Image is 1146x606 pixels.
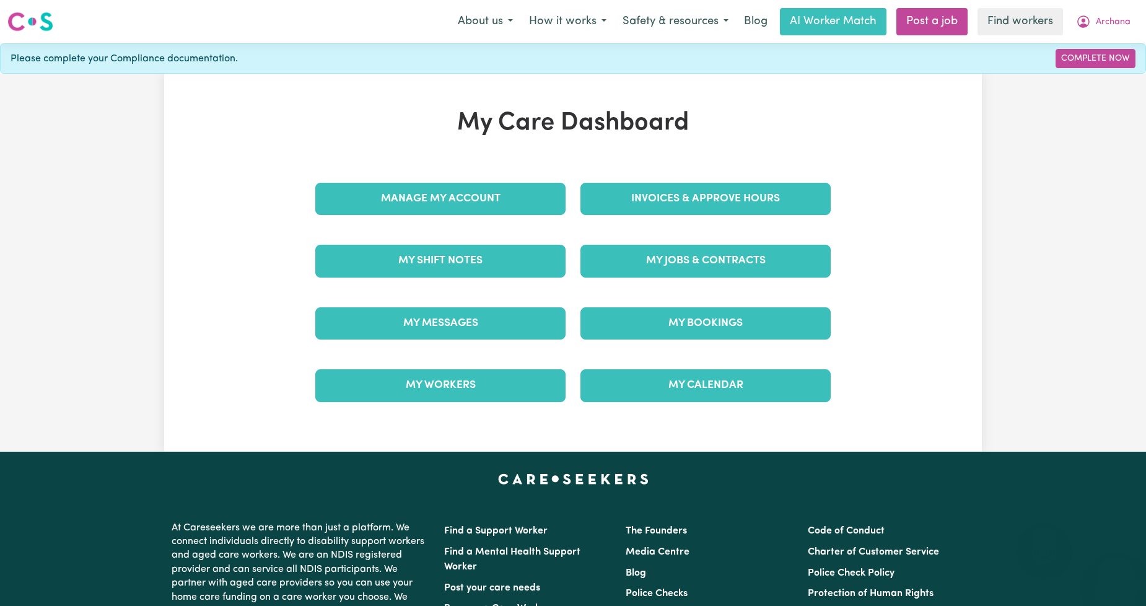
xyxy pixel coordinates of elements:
a: Police Check Policy [808,568,894,578]
h1: My Care Dashboard [308,108,838,138]
span: Please complete your Compliance documentation. [11,51,238,66]
a: Blog [737,8,775,35]
span: Archana [1096,15,1131,29]
a: My Workers [315,369,566,402]
a: My Jobs & Contracts [580,245,831,277]
a: Charter of Customer Service [808,547,939,557]
button: My Account [1068,9,1139,35]
a: Find a Mental Health Support Worker [444,547,580,572]
a: My Shift Notes [315,245,566,277]
a: Blog [626,568,646,578]
button: About us [450,9,521,35]
a: Careseekers logo [7,7,53,36]
a: My Bookings [580,307,831,340]
img: Careseekers logo [7,11,53,33]
a: Complete Now [1056,49,1135,68]
a: My Messages [315,307,566,340]
a: Protection of Human Rights [808,589,934,599]
a: Post a job [896,8,968,35]
a: Invoices & Approve Hours [580,183,831,215]
iframe: Close message [1032,527,1057,551]
a: Careseekers home page [498,474,649,484]
iframe: Button to launch messaging window [1096,556,1136,596]
a: Post your care needs [444,583,540,593]
a: Police Checks [626,589,688,599]
a: Code of Conduct [808,526,885,536]
a: AI Worker Match [780,8,886,35]
button: Safety & resources [615,9,737,35]
a: Find workers [978,8,1063,35]
a: Manage My Account [315,183,566,215]
a: My Calendar [580,369,831,402]
button: How it works [521,9,615,35]
a: The Founders [626,526,687,536]
a: Media Centre [626,547,689,557]
a: Find a Support Worker [444,526,548,536]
